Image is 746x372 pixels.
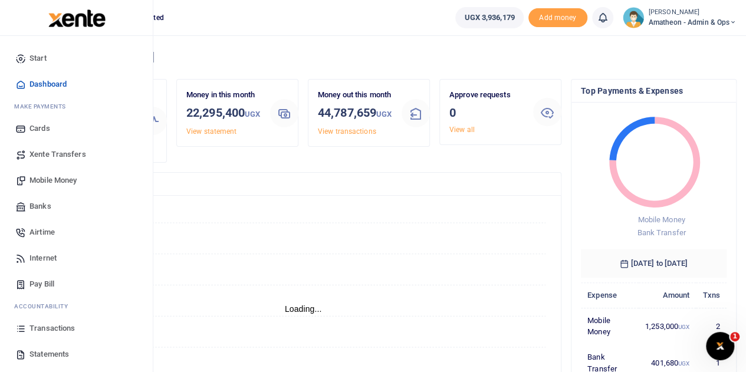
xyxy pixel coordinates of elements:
a: Xente Transfers [9,141,143,167]
small: UGX [678,360,689,367]
a: Internet [9,245,143,271]
a: Transactions [9,315,143,341]
a: UGX 3,936,179 [455,7,523,28]
span: Bank Transfer [637,228,685,237]
span: Internet [29,252,57,264]
span: Xente Transfers [29,149,86,160]
a: Statements [9,341,143,367]
a: Add money [528,12,587,21]
a: logo-small logo-large logo-large [47,13,106,22]
a: Start [9,45,143,71]
text: Loading... [285,304,322,314]
span: Airtime [29,226,55,238]
li: Ac [9,297,143,315]
td: 2 [696,308,727,344]
span: Statements [29,348,69,360]
span: Start [29,52,47,64]
a: View statement [186,127,236,136]
span: Amatheon - Admin & Ops [649,17,737,28]
h6: [DATE] to [DATE] [581,249,727,278]
iframe: Intercom live chat [706,332,734,360]
h4: Transactions Overview [55,177,551,190]
small: [PERSON_NAME] [649,8,737,18]
span: 1 [730,332,740,341]
a: Dashboard [9,71,143,97]
a: profile-user [PERSON_NAME] Amatheon - Admin & Ops [623,7,737,28]
span: ake Payments [20,102,66,111]
span: Add money [528,8,587,28]
h4: Top Payments & Expenses [581,84,727,97]
small: UGX [376,110,392,118]
a: View transactions [318,127,376,136]
span: Transactions [29,322,75,334]
span: Mobile Money [29,175,77,186]
p: Money out this month [318,89,392,101]
h3: 0 [449,104,524,121]
small: UGX [678,324,689,330]
img: logo-large [48,9,106,27]
span: countability [23,302,68,311]
span: Dashboard [29,78,67,90]
a: Banks [9,193,143,219]
td: Mobile Money [581,308,639,344]
a: Airtime [9,219,143,245]
a: Cards [9,116,143,141]
a: Pay Bill [9,271,143,297]
span: Mobile Money [637,215,685,224]
p: Approve requests [449,89,524,101]
a: View all [449,126,475,134]
th: Txns [696,282,727,308]
p: Money in this month [186,89,261,101]
span: UGX 3,936,179 [464,12,514,24]
span: Cards [29,123,50,134]
li: Toup your wallet [528,8,587,28]
a: Mobile Money [9,167,143,193]
small: UGX [245,110,260,118]
h3: 44,787,659 [318,104,392,123]
th: Amount [639,282,696,308]
h4: Hello [PERSON_NAME] [45,51,737,64]
span: Pay Bill [29,278,54,290]
h3: 22,295,400 [186,104,261,123]
span: Banks [29,200,51,212]
li: Wallet ballance [451,7,528,28]
th: Expense [581,282,639,308]
li: M [9,97,143,116]
img: profile-user [623,7,644,28]
td: 1,253,000 [639,308,696,344]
